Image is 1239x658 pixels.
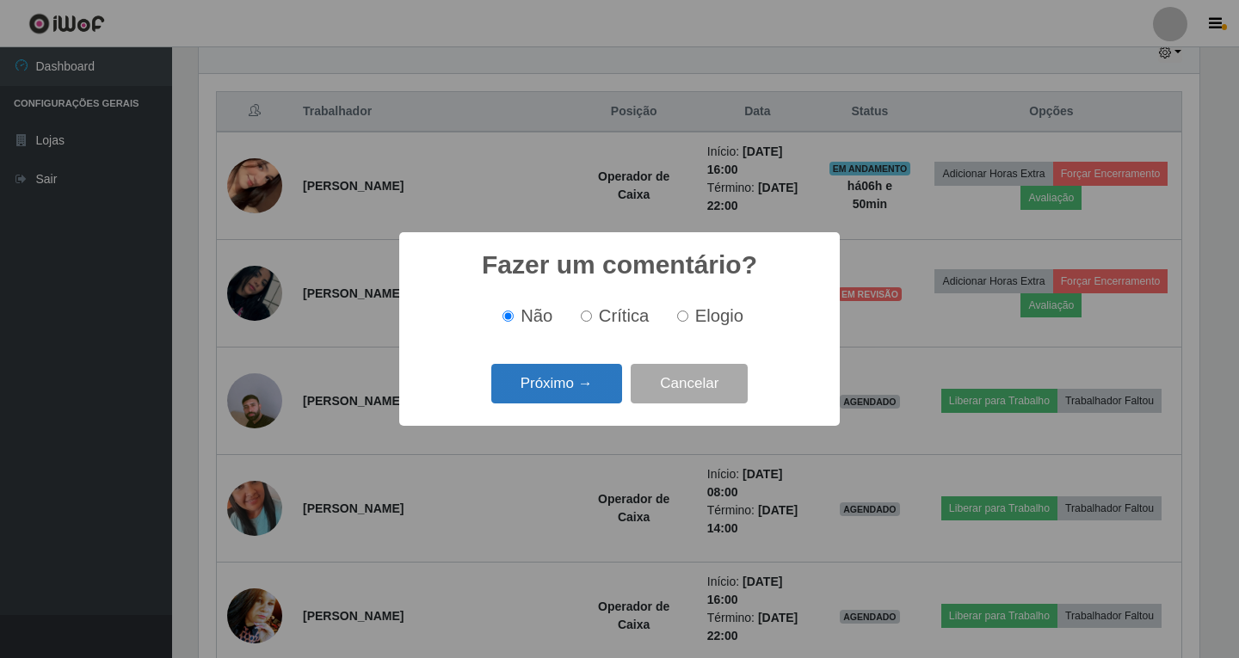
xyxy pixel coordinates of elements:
span: Crítica [599,306,650,325]
h2: Fazer um comentário? [482,249,757,280]
button: Cancelar [631,364,748,404]
input: Crítica [581,311,592,322]
button: Próximo → [491,364,622,404]
input: Não [502,311,514,322]
span: Não [521,306,552,325]
input: Elogio [677,311,688,322]
span: Elogio [695,306,743,325]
